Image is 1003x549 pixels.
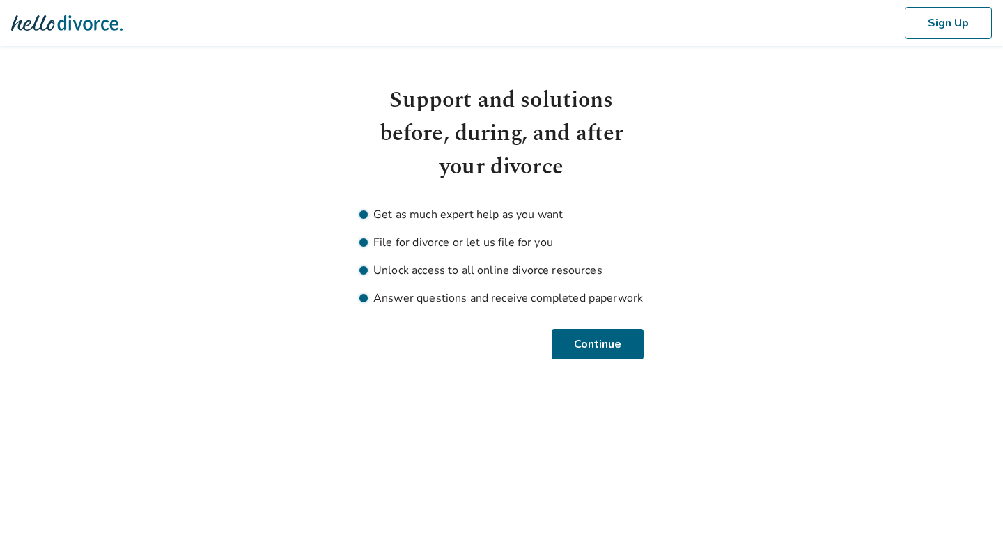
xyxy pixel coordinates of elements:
[359,262,644,279] li: Unlock access to all online divorce resources
[11,9,123,37] img: Hello Divorce Logo
[554,329,644,359] button: Continue
[359,290,644,307] li: Answer questions and receive completed paperwork
[359,206,644,223] li: Get as much expert help as you want
[359,84,644,184] h1: Support and solutions before, during, and after your divorce
[905,7,992,39] button: Sign Up
[359,234,644,251] li: File for divorce or let us file for you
